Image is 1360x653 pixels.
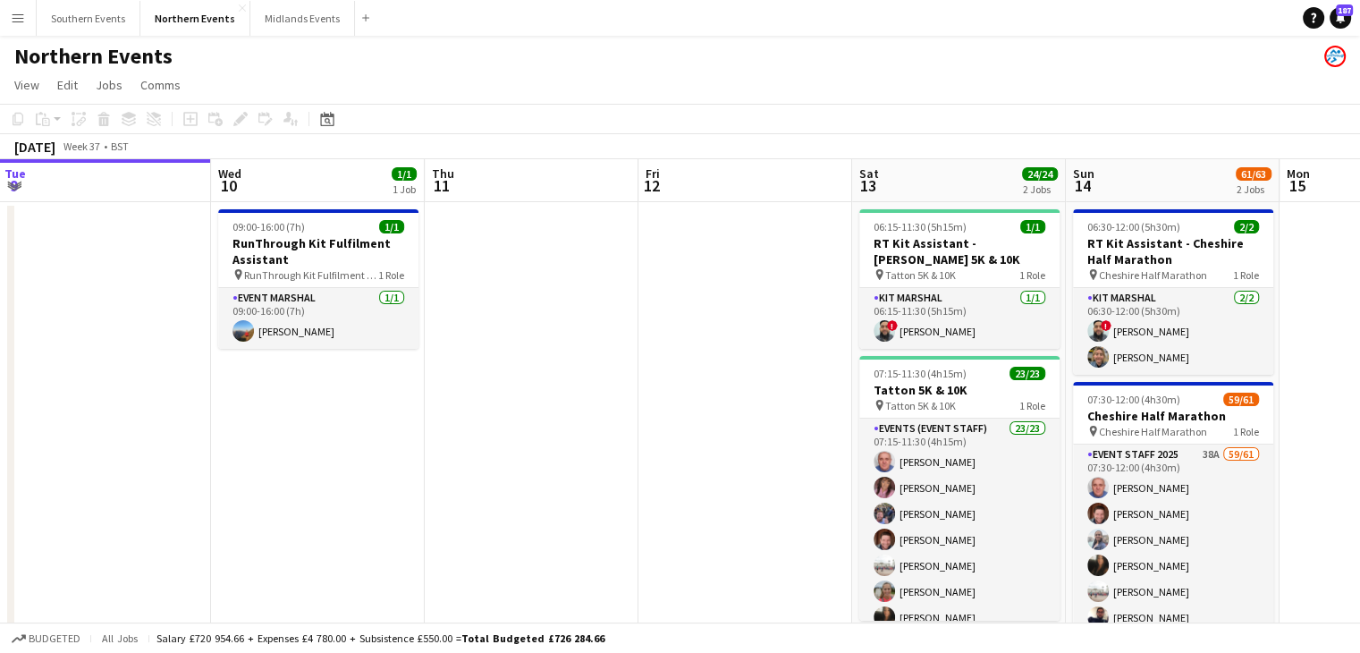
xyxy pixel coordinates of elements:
span: Mon [1287,165,1310,182]
span: Fri [646,165,660,182]
span: 1/1 [379,220,404,233]
a: 187 [1330,7,1351,29]
button: Midlands Events [250,1,355,36]
h3: RT Kit Assistant - Cheshire Half Marathon [1073,235,1273,267]
span: ! [887,320,898,331]
span: All jobs [98,632,141,645]
span: 1/1 [392,167,417,181]
span: Comms [140,77,181,93]
div: Salary £720 954.66 + Expenses £4 780.00 + Subsistence £550.00 = [156,632,604,645]
span: 06:30-12:00 (5h30m) [1087,220,1180,233]
div: BST [111,140,129,153]
span: 13 [857,175,879,196]
span: View [14,77,39,93]
span: 187 [1336,4,1353,16]
span: Budgeted [29,632,80,645]
span: RunThrough Kit Fulfilment Assistant [244,268,378,282]
span: Edit [57,77,78,93]
span: ! [1101,320,1111,331]
h3: RT Kit Assistant - [PERSON_NAME] 5K & 10K [859,235,1060,267]
span: 15 [1284,175,1310,196]
span: 12 [643,175,660,196]
app-user-avatar: RunThrough Events [1324,46,1346,67]
span: Tatton 5K & 10K [885,399,956,412]
span: 2/2 [1234,220,1259,233]
span: Jobs [96,77,122,93]
span: 1/1 [1020,220,1045,233]
h3: Tatton 5K & 10K [859,382,1060,398]
span: 61/63 [1236,167,1271,181]
span: 24/24 [1022,167,1058,181]
span: 9 [2,175,26,196]
app-card-role: Kit Marshal2/206:30-12:00 (5h30m)![PERSON_NAME][PERSON_NAME] [1073,288,1273,375]
span: Total Budgeted £726 284.66 [461,632,604,645]
span: Week 37 [59,140,104,153]
span: Cheshire Half Marathon [1099,425,1207,438]
a: Comms [133,73,188,97]
a: Jobs [89,73,130,97]
app-job-card: 09:00-16:00 (7h)1/1RunThrough Kit Fulfilment Assistant RunThrough Kit Fulfilment Assistant1 RoleE... [218,209,418,349]
span: Tue [4,165,26,182]
div: 2 Jobs [1023,182,1057,196]
app-job-card: 07:30-12:00 (4h30m)59/61Cheshire Half Marathon Cheshire Half Marathon1 RoleEvent Staff 202538A59/... [1073,382,1273,647]
a: Edit [50,73,85,97]
span: 59/61 [1223,393,1259,406]
div: 2 Jobs [1237,182,1271,196]
h3: RunThrough Kit Fulfilment Assistant [218,235,418,267]
span: 10 [215,175,241,196]
span: 14 [1070,175,1094,196]
span: 1 Role [1019,399,1045,412]
span: 11 [429,175,454,196]
span: 1 Role [1233,268,1259,282]
app-job-card: 06:30-12:00 (5h30m)2/2RT Kit Assistant - Cheshire Half Marathon Cheshire Half Marathon1 RoleKit M... [1073,209,1273,375]
span: 09:00-16:00 (7h) [232,220,305,233]
span: 07:30-12:00 (4h30m) [1087,393,1180,406]
span: Wed [218,165,241,182]
h3: Cheshire Half Marathon [1073,408,1273,424]
button: Northern Events [140,1,250,36]
span: 23/23 [1009,367,1045,380]
app-card-role: Event Marshal1/109:00-16:00 (7h)[PERSON_NAME] [218,288,418,349]
app-card-role: Kit Marshal1/106:15-11:30 (5h15m)![PERSON_NAME] [859,288,1060,349]
span: Sun [1073,165,1094,182]
span: 1 Role [1233,425,1259,438]
div: [DATE] [14,138,55,156]
a: View [7,73,46,97]
span: 06:15-11:30 (5h15m) [874,220,967,233]
span: Thu [432,165,454,182]
span: Sat [859,165,879,182]
app-job-card: 06:15-11:30 (5h15m)1/1RT Kit Assistant - [PERSON_NAME] 5K & 10K Tatton 5K & 10K1 RoleKit Marshal1... [859,209,1060,349]
span: 1 Role [378,268,404,282]
div: 1 Job [393,182,416,196]
app-job-card: 07:15-11:30 (4h15m)23/23Tatton 5K & 10K Tatton 5K & 10K1 RoleEvents (Event Staff)23/2307:15-11:30... [859,356,1060,621]
span: 07:15-11:30 (4h15m) [874,367,967,380]
span: Cheshire Half Marathon [1099,268,1207,282]
span: 1 Role [1019,268,1045,282]
h1: Northern Events [14,43,173,70]
button: Budgeted [9,629,83,649]
span: Tatton 5K & 10K [885,268,956,282]
button: Southern Events [37,1,140,36]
